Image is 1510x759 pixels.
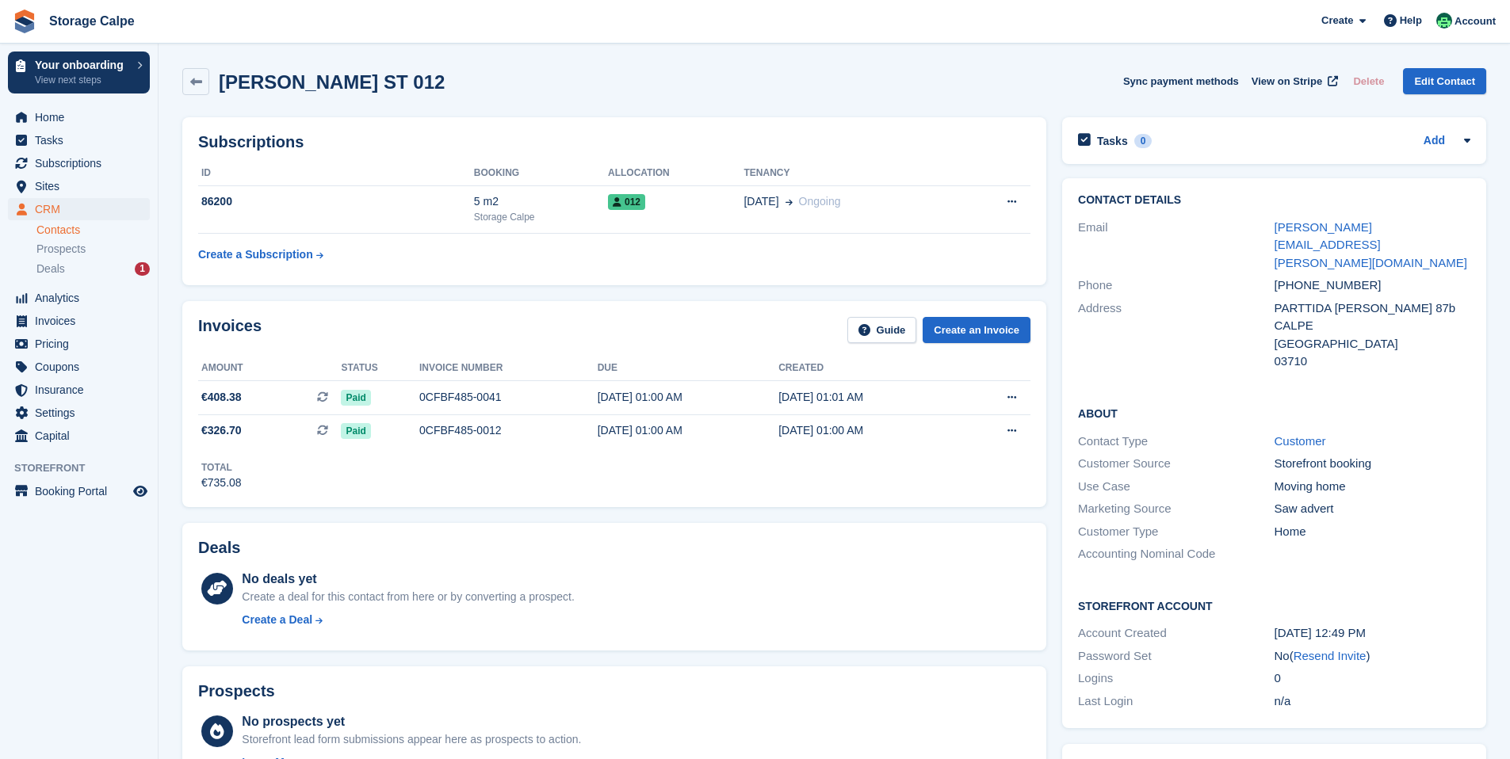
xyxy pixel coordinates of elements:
a: Create a Deal [242,612,574,628]
div: Last Login [1078,692,1274,711]
a: Resend Invite [1294,649,1367,662]
div: Create a Subscription [198,246,313,263]
a: Your onboarding View next steps [8,51,150,93]
span: Invoices [35,310,130,332]
div: Moving home [1275,478,1470,496]
div: 86200 [198,193,474,210]
a: menu [8,129,150,151]
div: Total [201,460,242,475]
span: Paid [341,423,370,439]
div: Customer Source [1078,455,1274,473]
button: Delete [1347,68,1390,94]
span: €408.38 [201,389,242,406]
div: Phone [1078,277,1274,295]
div: 5 m2 [474,193,608,210]
h2: Invoices [198,317,262,343]
div: €735.08 [201,475,242,491]
span: Pricing [35,333,130,355]
a: menu [8,198,150,220]
a: View on Stripe [1245,68,1341,94]
span: Insurance [35,379,130,401]
h2: Subscriptions [198,133,1030,151]
div: Storefront lead form submissions appear here as prospects to action. [242,731,581,748]
span: Sites [35,175,130,197]
span: Deals [36,261,65,277]
div: Address [1078,299,1274,371]
th: Booking [474,161,608,186]
div: 0 [1134,134,1153,148]
span: Subscriptions [35,152,130,174]
th: Due [598,356,778,381]
a: Deals 1 [36,261,150,277]
span: Create [1321,13,1353,29]
a: Storage Calpe [43,8,141,34]
div: Saw advert [1275,500,1470,518]
a: menu [8,333,150,355]
a: menu [8,175,150,197]
span: ( ) [1290,649,1370,662]
span: Settings [35,402,130,424]
div: [DATE] 01:00 AM [598,422,778,439]
div: Storage Calpe [474,210,608,224]
a: Prospects [36,241,150,257]
span: Capital [35,425,130,447]
span: Tasks [35,129,130,151]
div: No prospects yet [242,712,581,731]
a: menu [8,287,150,309]
div: 0CFBF485-0041 [419,389,598,406]
p: Your onboarding [35,59,129,71]
span: [DATE] [744,193,778,210]
span: Ongoing [799,195,841,208]
th: Allocation [608,161,744,186]
a: menu [8,480,150,502]
h2: Prospects [198,682,275,700]
span: Coupons [35,356,130,378]
a: Add [1424,132,1445,151]
div: No [1275,647,1470,666]
th: Status [341,356,419,381]
a: Preview store [131,482,150,501]
div: [DATE] 01:01 AM [778,389,959,406]
span: Booking Portal [35,480,130,502]
span: CRM [35,198,130,220]
h2: [PERSON_NAME] ST 012 [219,71,445,93]
th: Amount [198,356,341,381]
div: PARTTIDA [PERSON_NAME] 87b [1275,299,1470,318]
div: Contact Type [1078,433,1274,451]
a: menu [8,106,150,128]
div: Email [1078,219,1274,273]
div: Customer Type [1078,523,1274,541]
p: View next steps [35,73,129,87]
div: Password Set [1078,647,1274,666]
button: Sync payment methods [1123,68,1239,94]
a: menu [8,379,150,401]
div: Account Created [1078,624,1274,643]
div: [DATE] 01:00 AM [778,422,959,439]
a: menu [8,402,150,424]
span: Home [35,106,130,128]
a: menu [8,152,150,174]
a: menu [8,356,150,378]
div: [PHONE_NUMBER] [1275,277,1470,295]
a: Guide [847,317,917,343]
span: Paid [341,390,370,406]
div: Storefront booking [1275,455,1470,473]
h2: Contact Details [1078,194,1470,207]
h2: About [1078,405,1470,421]
span: Analytics [35,287,130,309]
div: [GEOGRAPHIC_DATA] [1275,335,1470,353]
div: Create a deal for this contact from here or by converting a prospect. [242,589,574,605]
div: 0 [1275,669,1470,688]
a: menu [8,425,150,447]
h2: Storefront Account [1078,597,1470,613]
a: Edit Contact [1403,68,1486,94]
th: Created [778,356,959,381]
div: Create a Deal [242,612,312,628]
span: Help [1400,13,1422,29]
div: Home [1275,523,1470,541]
a: Customer [1275,434,1326,448]
a: menu [8,310,150,332]
div: 03710 [1275,353,1470,371]
div: Marketing Source [1078,500,1274,518]
div: Use Case [1078,478,1274,496]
